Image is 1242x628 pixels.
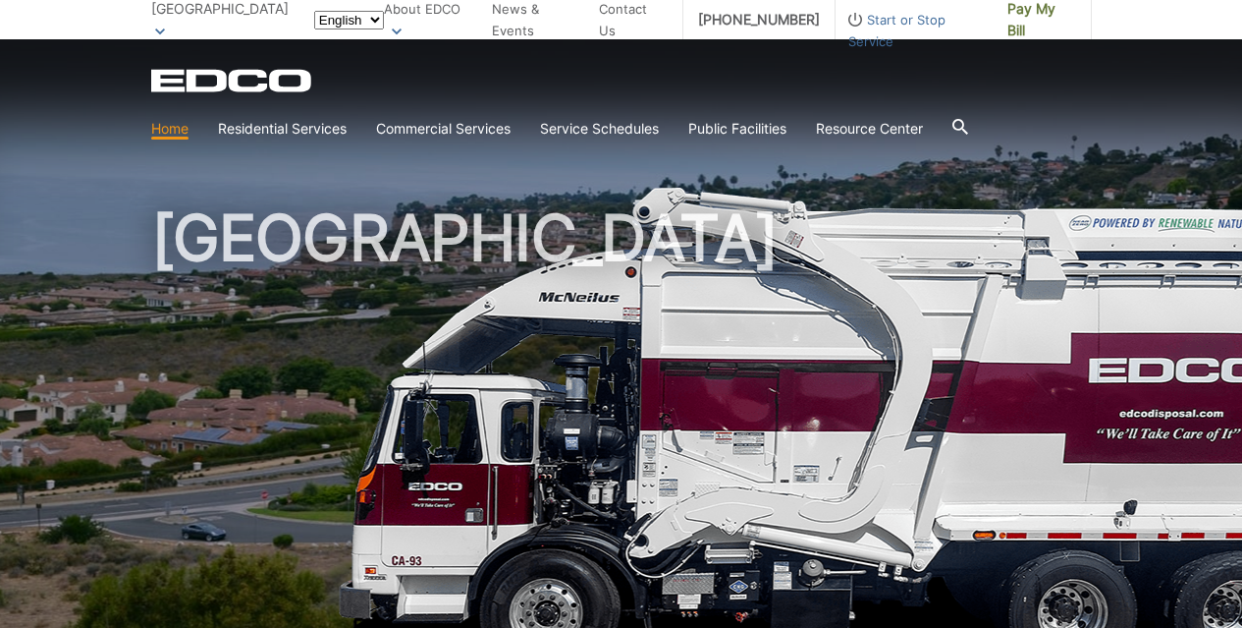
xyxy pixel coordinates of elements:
select: Select a language [314,11,384,29]
a: Home [151,118,189,140]
a: Residential Services [218,118,347,140]
a: Commercial Services [376,118,511,140]
a: Public Facilities [688,118,786,140]
a: Service Schedules [540,118,659,140]
a: EDCD logo. Return to the homepage. [151,69,314,92]
a: Resource Center [816,118,923,140]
